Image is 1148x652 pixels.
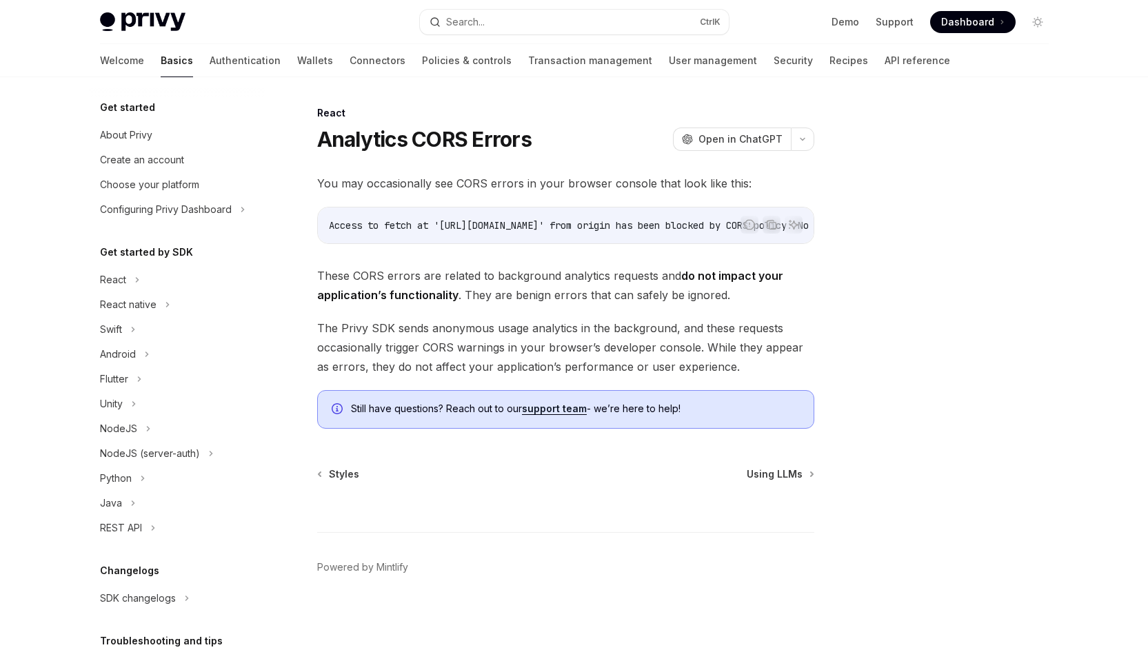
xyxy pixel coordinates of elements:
div: SDK changelogs [100,590,176,607]
a: Basics [161,44,193,77]
div: REST API [100,520,142,536]
h1: Analytics CORS Errors [317,127,532,152]
a: API reference [885,44,950,77]
div: React native [100,296,157,313]
span: Open in ChatGPT [698,132,783,146]
span: Still have questions? Reach out to our - we’re here to help! [351,402,800,416]
span: You may occasionally see CORS errors in your browser console that look like this: [317,174,814,193]
button: Open in ChatGPT [673,128,791,151]
a: About Privy [89,123,265,147]
button: Ask AI [785,216,803,234]
a: Recipes [829,44,868,77]
span: Ctrl K [700,17,721,28]
div: Unity [100,396,123,412]
div: Choose your platform [100,176,199,193]
div: NodeJS [100,420,137,437]
div: Create an account [100,152,184,168]
a: Powered by Mintlify [317,560,408,574]
a: Styles [319,467,359,481]
span: The Privy SDK sends anonymous usage analytics in the background, and these requests occasionally ... [317,318,814,376]
button: Toggle dark mode [1027,11,1049,33]
a: Security [774,44,813,77]
a: Transaction management [528,44,652,77]
span: These CORS errors are related to background analytics requests and . They are benign errors that ... [317,266,814,305]
a: support team [522,403,587,415]
img: light logo [100,12,185,32]
div: About Privy [100,127,152,143]
svg: Info [332,403,345,417]
h5: Changelogs [100,562,159,579]
a: Connectors [350,44,405,77]
a: User management [669,44,757,77]
div: React [317,106,814,120]
a: Create an account [89,147,265,172]
h5: Get started by SDK [100,244,193,261]
span: Dashboard [941,15,994,29]
h5: Troubleshooting and tips [100,633,223,649]
a: Authentication [210,44,281,77]
div: Configuring Privy Dashboard [100,201,232,218]
span: Styles [329,467,359,481]
span: Using LLMs [747,467,803,481]
div: Search... [446,14,485,30]
div: Flutter [100,371,128,387]
button: Report incorrect code [741,216,758,234]
a: Wallets [297,44,333,77]
div: React [100,272,126,288]
div: NodeJS (server-auth) [100,445,200,462]
a: Welcome [100,44,144,77]
div: Java [100,495,122,511]
a: Demo [832,15,859,29]
div: Python [100,470,132,487]
div: Swift [100,321,122,338]
a: Choose your platform [89,172,265,197]
a: Support [876,15,914,29]
div: Android [100,346,136,363]
button: Copy the contents from the code block [763,216,781,234]
button: Search...CtrlK [420,10,729,34]
a: Dashboard [930,11,1016,33]
a: Using LLMs [747,467,813,481]
a: Policies & controls [422,44,512,77]
h5: Get started [100,99,155,116]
